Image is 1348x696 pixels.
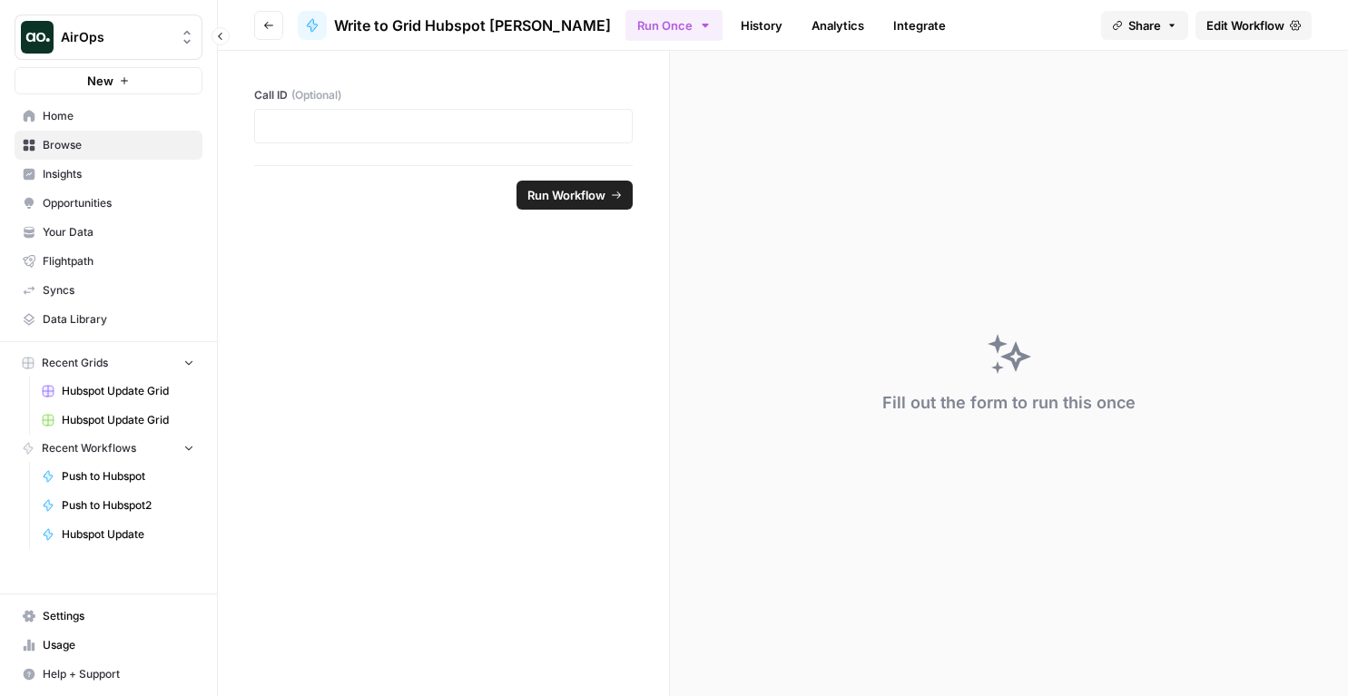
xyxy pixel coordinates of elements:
button: Help + Support [15,660,202,689]
span: Help + Support [43,666,194,682]
button: Share [1101,11,1188,40]
span: Share [1128,16,1161,34]
a: Push to Hubspot2 [34,491,202,520]
span: Recent Workflows [42,440,136,456]
span: Insights [43,166,194,182]
button: Recent Workflows [15,435,202,462]
span: Data Library [43,311,194,328]
button: Run Workflow [517,181,633,210]
img: AirOps Logo [21,21,54,54]
span: Opportunities [43,195,194,211]
span: Edit Workflow [1206,16,1284,34]
span: Recent Grids [42,355,108,371]
div: Fill out the form to run this once [882,390,1136,416]
button: New [15,67,202,94]
span: Push to Hubspot2 [62,497,194,514]
a: Flightpath [15,247,202,276]
span: Your Data [43,224,194,240]
span: Push to Hubspot [62,468,194,485]
a: History [730,11,793,40]
a: Hubspot Update Grid [34,377,202,406]
a: Your Data [15,218,202,247]
span: Home [43,108,194,124]
label: Call ID [254,87,633,103]
a: Syncs [15,276,202,305]
a: Edit Workflow [1195,11,1312,40]
a: Write to Grid Hubspot [PERSON_NAME] [298,11,611,40]
a: Usage [15,631,202,660]
button: Recent Grids [15,349,202,377]
a: Integrate [882,11,957,40]
a: Hubspot Update Grid [34,406,202,435]
span: Write to Grid Hubspot [PERSON_NAME] [334,15,611,36]
span: AirOps [61,28,171,46]
span: Syncs [43,282,194,299]
span: Usage [43,637,194,653]
a: Push to Hubspot [34,462,202,491]
span: Settings [43,608,194,624]
span: Browse [43,137,194,153]
span: New [87,72,113,90]
a: Hubspot Update [34,520,202,549]
a: Analytics [801,11,875,40]
a: Opportunities [15,189,202,218]
a: Settings [15,602,202,631]
span: Run Workflow [527,186,605,204]
a: Browse [15,131,202,160]
a: Data Library [15,305,202,334]
button: Workspace: AirOps [15,15,202,60]
a: Insights [15,160,202,189]
span: Hubspot Update [62,526,194,543]
span: (Optional) [291,87,341,103]
span: Hubspot Update Grid [62,383,194,399]
button: Run Once [625,10,723,41]
span: Hubspot Update Grid [62,412,194,428]
a: Home [15,102,202,131]
span: Flightpath [43,253,194,270]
